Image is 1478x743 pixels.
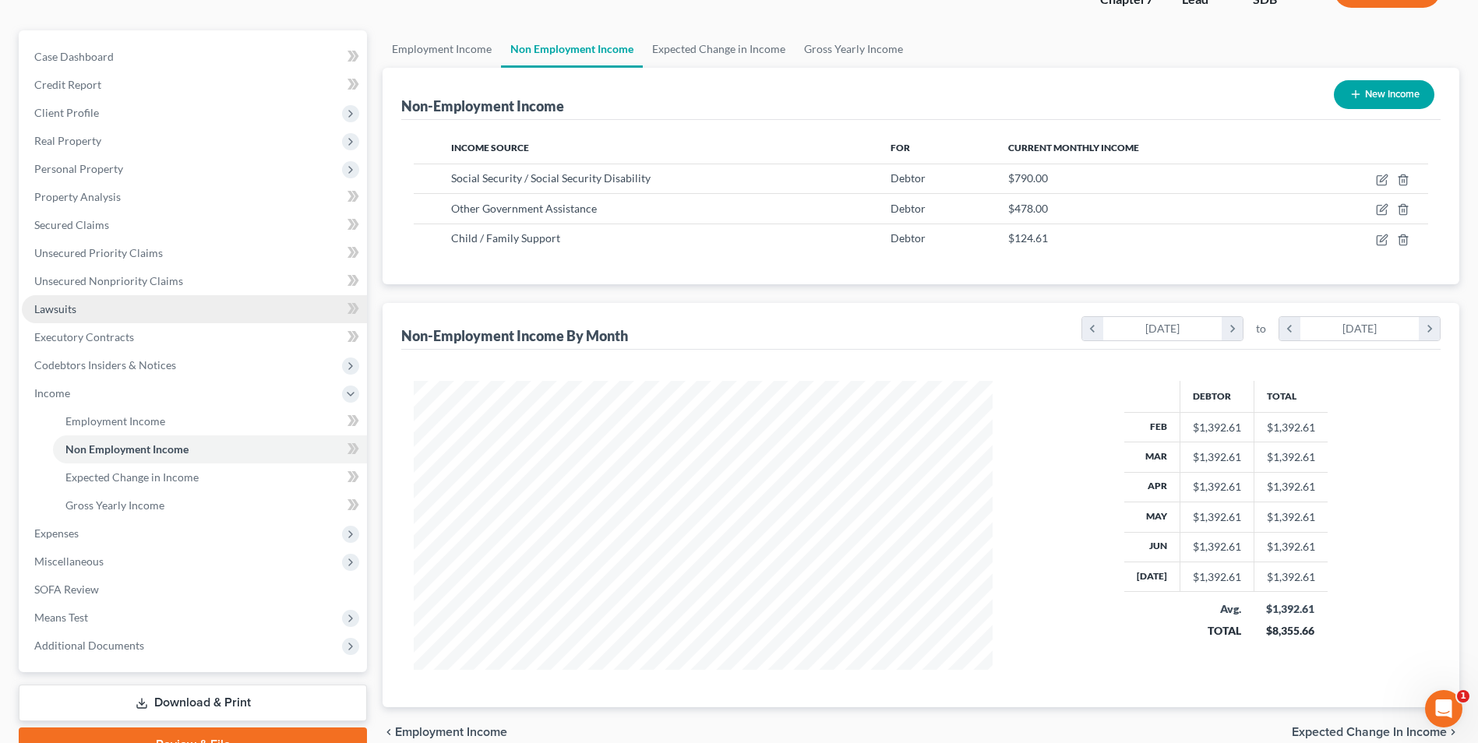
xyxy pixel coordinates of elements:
[1193,449,1241,465] div: $1,392.61
[1254,472,1328,502] td: $1,392.61
[1124,502,1180,532] th: May
[34,50,114,63] span: Case Dashboard
[22,267,367,295] a: Unsecured Nonpriority Claims
[34,583,99,596] span: SOFA Review
[34,611,88,624] span: Means Test
[34,134,101,147] span: Real Property
[1193,539,1241,555] div: $1,392.61
[22,43,367,71] a: Case Dashboard
[1254,562,1328,592] td: $1,392.61
[1180,381,1254,412] th: Debtor
[1334,80,1434,109] button: New Income
[451,231,560,245] span: Child / Family Support
[1292,726,1447,738] span: Expected Change in Income
[65,470,199,484] span: Expected Change in Income
[451,171,651,185] span: Social Security / Social Security Disability
[53,491,367,519] a: Gross Yearly Income
[34,218,109,231] span: Secured Claims
[401,326,628,345] div: Non-Employment Income By Month
[891,142,910,153] span: For
[22,576,367,604] a: SOFA Review
[1254,381,1328,412] th: Total
[1193,509,1241,525] div: $1,392.61
[383,726,395,738] i: chevron_left
[795,30,912,68] a: Gross Yearly Income
[1222,317,1243,340] i: chevron_right
[1192,601,1241,617] div: Avg.
[891,231,926,245] span: Debtor
[1256,321,1266,336] span: to
[1266,601,1315,617] div: $1,392.61
[401,97,564,115] div: Non-Employment Income
[34,78,101,91] span: Credit Report
[643,30,795,68] a: Expected Change in Income
[1124,562,1180,592] th: [DATE]
[383,726,507,738] button: chevron_left Employment Income
[22,183,367,211] a: Property Analysis
[22,239,367,267] a: Unsecured Priority Claims
[1279,317,1300,340] i: chevron_left
[1300,317,1420,340] div: [DATE]
[395,726,507,738] span: Employment Income
[1447,726,1459,738] i: chevron_right
[1254,412,1328,442] td: $1,392.61
[1419,317,1440,340] i: chevron_right
[34,358,176,371] span: Codebtors Insiders & Notices
[34,246,163,259] span: Unsecured Priority Claims
[53,407,367,435] a: Employment Income
[1008,171,1048,185] span: $790.00
[1124,532,1180,562] th: Jun
[65,442,189,456] span: Non Employment Income
[22,71,367,99] a: Credit Report
[65,414,165,428] span: Employment Income
[1457,690,1469,703] span: 1
[383,30,501,68] a: Employment Income
[34,106,99,119] span: Client Profile
[1082,317,1103,340] i: chevron_left
[1124,442,1180,472] th: Mar
[34,639,144,652] span: Additional Documents
[34,330,134,343] span: Executory Contracts
[53,435,367,463] a: Non Employment Income
[451,142,529,153] span: Income Source
[1266,623,1315,639] div: $8,355.66
[1193,479,1241,495] div: $1,392.61
[451,202,597,215] span: Other Government Assistance
[1008,142,1139,153] span: Current Monthly Income
[34,274,183,287] span: Unsecured Nonpriority Claims
[34,386,70,400] span: Income
[1192,623,1241,639] div: TOTAL
[891,202,926,215] span: Debtor
[19,685,367,721] a: Download & Print
[34,555,104,568] span: Miscellaneous
[65,498,164,512] span: Gross Yearly Income
[1008,231,1048,245] span: $124.61
[1254,502,1328,532] td: $1,392.61
[1124,412,1180,442] th: Feb
[34,302,76,315] span: Lawsuits
[1254,532,1328,562] td: $1,392.61
[501,30,643,68] a: Non Employment Income
[22,295,367,323] a: Lawsuits
[1124,472,1180,502] th: Apr
[34,162,123,175] span: Personal Property
[53,463,367,491] a: Expected Change in Income
[22,211,367,239] a: Secured Claims
[1292,726,1459,738] button: Expected Change in Income chevron_right
[1425,690,1462,727] iframe: Intercom live chat
[1103,317,1222,340] div: [DATE]
[1193,569,1241,585] div: $1,392.61
[34,526,79,540] span: Expenses
[891,171,926,185] span: Debtor
[22,323,367,351] a: Executory Contracts
[1254,442,1328,472] td: $1,392.61
[1193,420,1241,435] div: $1,392.61
[1008,202,1048,215] span: $478.00
[34,190,121,203] span: Property Analysis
